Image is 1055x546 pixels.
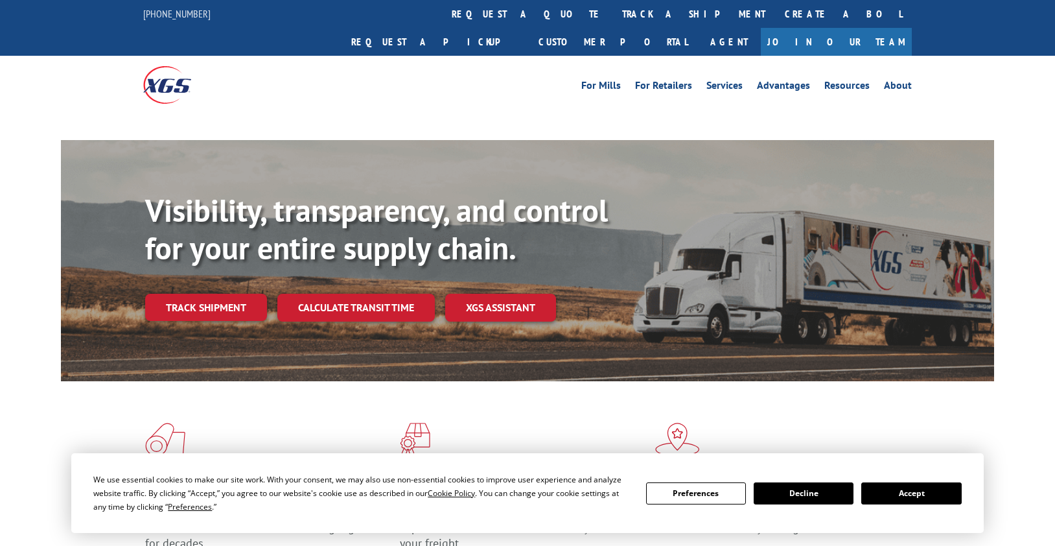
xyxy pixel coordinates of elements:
a: Calculate transit time [277,294,435,322]
a: Request a pickup [342,28,529,56]
span: Cookie Policy [428,488,475,499]
a: Customer Portal [529,28,697,56]
div: Cookie Consent Prompt [71,453,984,533]
a: XGS ASSISTANT [445,294,556,322]
a: For Mills [581,80,621,95]
a: Advantages [757,80,810,95]
a: About [884,80,912,95]
img: xgs-icon-total-supply-chain-intelligence-red [145,423,185,457]
span: Preferences [168,501,212,512]
a: [PHONE_NUMBER] [143,7,211,20]
img: xgs-icon-flagship-distribution-model-red [655,423,700,457]
a: Agent [697,28,761,56]
b: Visibility, transparency, and control for your entire supply chain. [145,190,608,268]
button: Accept [861,482,961,504]
a: For Retailers [635,80,692,95]
a: Services [706,80,743,95]
div: We use essential cookies to make our site work. With your consent, we may also use non-essential ... [93,473,630,514]
a: Track shipment [145,294,267,321]
a: Resources [824,80,870,95]
button: Decline [754,482,853,504]
a: Join Our Team [761,28,912,56]
button: Preferences [646,482,746,504]
img: xgs-icon-focused-on-flooring-red [400,423,430,457]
